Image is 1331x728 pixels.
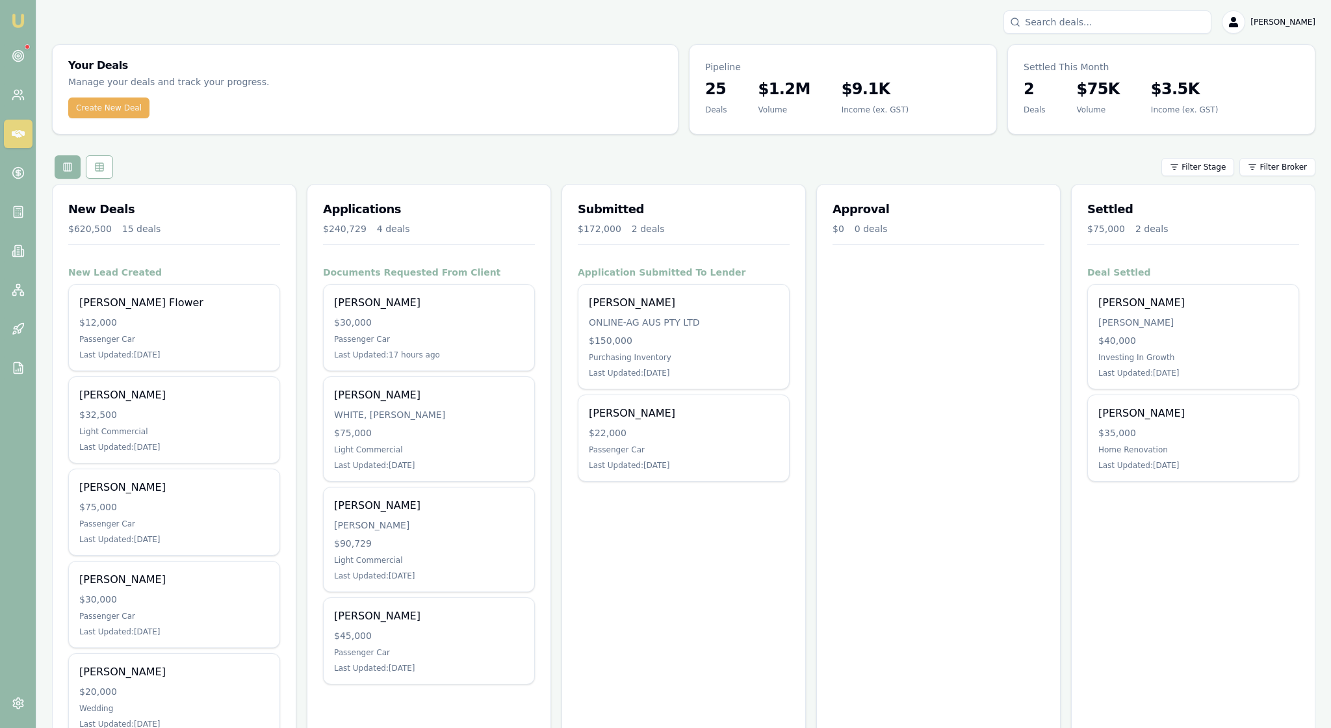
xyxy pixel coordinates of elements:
div: [PERSON_NAME] Flower [79,295,269,311]
div: Wedding [79,703,269,714]
div: [PERSON_NAME] [1098,406,1288,421]
div: Deals [1024,105,1046,115]
div: Income (ex. GST) [1151,105,1218,115]
div: [PERSON_NAME] [1098,295,1288,311]
div: $75,000 [1087,222,1125,235]
div: $35,000 [1098,426,1288,439]
div: Volume [758,105,810,115]
div: $172,000 [578,222,621,235]
div: $20,000 [79,685,269,698]
div: Passenger Car [334,647,524,658]
h4: Application Submitted To Lender [578,266,790,279]
div: 15 deals [122,222,161,235]
div: Purchasing Inventory [589,352,779,363]
div: Last Updated: [DATE] [589,460,779,471]
div: Last Updated: [DATE] [79,627,269,637]
div: [PERSON_NAME] [79,664,269,680]
div: [PERSON_NAME] [79,480,269,495]
div: $12,000 [79,316,269,329]
div: Light Commercial [79,426,269,437]
div: $30,000 [334,316,524,329]
div: [PERSON_NAME] [334,387,524,403]
div: 4 deals [377,222,410,235]
h3: $75K [1077,79,1120,99]
div: [PERSON_NAME] [79,387,269,403]
div: Last Updated: [DATE] [1098,368,1288,378]
div: Last Updated: [DATE] [589,368,779,378]
button: Filter Stage [1161,158,1234,176]
h3: New Deals [68,200,280,218]
h3: Settled [1087,200,1299,218]
div: [PERSON_NAME] [1098,316,1288,329]
div: Last Updated: [DATE] [79,350,269,360]
h4: Documents Requested From Client [323,266,535,279]
div: Last Updated: 17 hours ago [334,350,524,360]
span: Filter Stage [1182,162,1226,172]
div: Last Updated: [DATE] [334,571,524,581]
div: Passenger Car [79,334,269,344]
div: $75,000 [334,426,524,439]
div: Deals [705,105,727,115]
button: Create New Deal [68,97,149,118]
div: [PERSON_NAME] [589,406,779,421]
div: Last Updated: [DATE] [79,534,269,545]
div: Last Updated: [DATE] [334,663,524,673]
p: Manage your deals and track your progress. [68,75,401,90]
div: Home Renovation [1098,445,1288,455]
div: Passenger Car [79,519,269,529]
div: $32,500 [79,408,269,421]
div: Volume [1077,105,1120,115]
div: $75,000 [79,500,269,513]
p: Settled This Month [1024,60,1299,73]
span: Filter Broker [1260,162,1307,172]
div: [PERSON_NAME] [334,295,524,311]
div: Passenger Car [589,445,779,455]
div: [PERSON_NAME] [334,519,524,532]
div: ONLINE-AG AUS PTY LTD [589,316,779,329]
div: $150,000 [589,334,779,347]
div: $90,729 [334,537,524,550]
div: Passenger Car [334,334,524,344]
div: 0 deals [855,222,888,235]
div: Last Updated: [DATE] [1098,460,1288,471]
p: Pipeline [705,60,981,73]
h4: New Lead Created [68,266,280,279]
div: Investing In Growth [1098,352,1288,363]
div: Last Updated: [DATE] [334,460,524,471]
div: $30,000 [79,593,269,606]
h3: $3.5K [1151,79,1218,99]
h3: Approval [833,200,1044,218]
h3: Your Deals [68,60,662,71]
h3: Applications [323,200,535,218]
div: Income (ex. GST) [842,105,909,115]
div: Passenger Car [79,611,269,621]
div: [PERSON_NAME] [79,572,269,588]
input: Search deals [1003,10,1211,34]
div: 2 deals [632,222,665,235]
h3: Submitted [578,200,790,218]
h4: Deal Settled [1087,266,1299,279]
div: 2 deals [1135,222,1169,235]
div: $240,729 [323,222,367,235]
div: $40,000 [1098,334,1288,347]
img: emu-icon-u.png [10,13,26,29]
div: $45,000 [334,629,524,642]
div: [PERSON_NAME] [334,498,524,513]
span: [PERSON_NAME] [1250,17,1315,27]
div: Light Commercial [334,445,524,455]
div: [PERSON_NAME] [589,295,779,311]
button: Filter Broker [1239,158,1315,176]
h3: 2 [1024,79,1046,99]
h3: $9.1K [842,79,909,99]
h3: 25 [705,79,727,99]
div: Light Commercial [334,555,524,565]
div: $0 [833,222,844,235]
div: WHITE, [PERSON_NAME] [334,408,524,421]
div: Last Updated: [DATE] [79,442,269,452]
div: $22,000 [589,426,779,439]
div: $620,500 [68,222,112,235]
div: [PERSON_NAME] [334,608,524,624]
h3: $1.2M [758,79,810,99]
